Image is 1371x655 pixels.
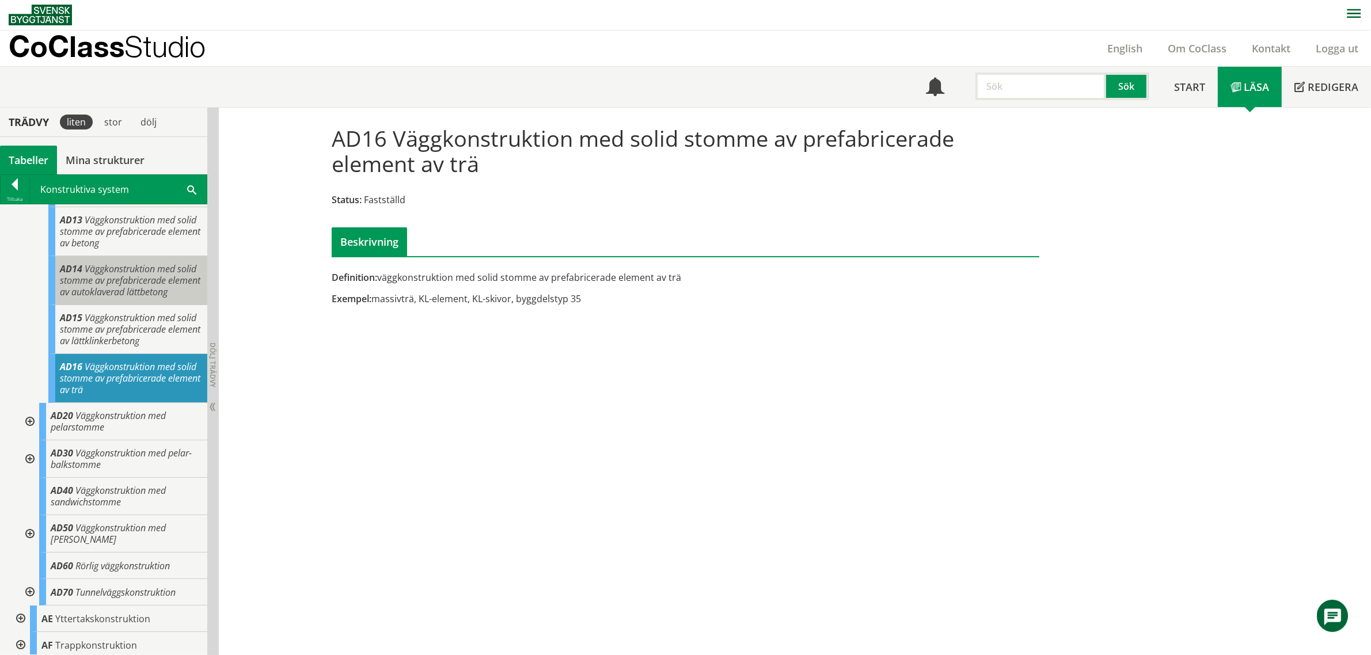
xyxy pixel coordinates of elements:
span: Väggkonstruktion med pelar-balkstomme [51,447,192,471]
input: Sök [975,73,1106,100]
p: CoClass [9,40,206,53]
span: Status: [332,193,362,206]
span: Studio [124,29,206,63]
div: väggkonstruktion med solid stomme av prefabricerade element av trä [332,271,797,284]
span: Läsa [1244,80,1269,94]
span: AD14 [60,262,82,275]
span: Notifikationer [926,79,944,97]
a: Start [1161,67,1218,107]
span: AD20 [51,409,73,422]
a: Redigera [1282,67,1371,107]
span: AE [41,612,53,625]
span: Yttertakskonstruktion [55,612,150,625]
a: Logga ut [1303,41,1371,55]
span: Väggkonstruktion med solid stomme av prefabricerade element av betong [60,214,200,249]
span: Väggkonstruktion med solid stomme av prefabricerade element av autoklaverad lättbetong [60,262,200,298]
span: AD16 [60,360,82,373]
a: Kontakt [1239,41,1303,55]
span: AD50 [51,521,73,534]
span: AF [41,639,53,652]
span: Start [1174,80,1205,94]
span: Trappkonstruktion [55,639,137,652]
div: stor [97,115,129,130]
span: Rörlig väggkonstruktion [75,559,170,572]
span: AD30 [51,447,73,459]
button: Sök [1106,73,1149,100]
div: Beskrivning [332,227,407,256]
h1: AD16 Väggkonstruktion med solid stomme av prefabricerade element av trä [332,125,1039,176]
a: Läsa [1218,67,1282,107]
div: Konstruktiva system [30,175,207,204]
div: Tillbaka [1,195,29,204]
span: Redigera [1308,80,1358,94]
span: Definition: [332,271,377,284]
a: English [1095,41,1155,55]
span: Exempel: [332,292,371,305]
div: dölj [134,115,164,130]
span: Tunnelväggskonstruktion [75,586,176,599]
span: AD15 [60,311,82,324]
span: Väggkonstruktion med sandwichstomme [51,484,166,508]
a: Om CoClass [1155,41,1239,55]
span: Sök i tabellen [187,183,196,195]
div: liten [60,115,93,130]
span: Fastställd [364,193,405,206]
span: Dölj trädvy [208,342,218,387]
span: AD60 [51,559,73,572]
div: Trädvy [2,116,55,128]
span: AD70 [51,586,73,599]
span: Väggkonstruktion med [PERSON_NAME] [51,521,166,546]
span: AD13 [60,214,82,226]
span: AD40 [51,484,73,497]
a: Mina strukturer [57,146,153,174]
div: massivträ, KL-element, KL-skivor, byggdelstyp 35 [332,292,797,305]
a: CoClassStudio [9,31,230,66]
img: Svensk Byggtjänst [9,5,72,25]
span: Väggkonstruktion med pelarstomme [51,409,166,433]
span: Väggkonstruktion med solid stomme av prefabricerade element av lättklinkerbetong [60,311,200,347]
span: Väggkonstruktion med solid stomme av prefabricerade element av trä [60,360,200,396]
